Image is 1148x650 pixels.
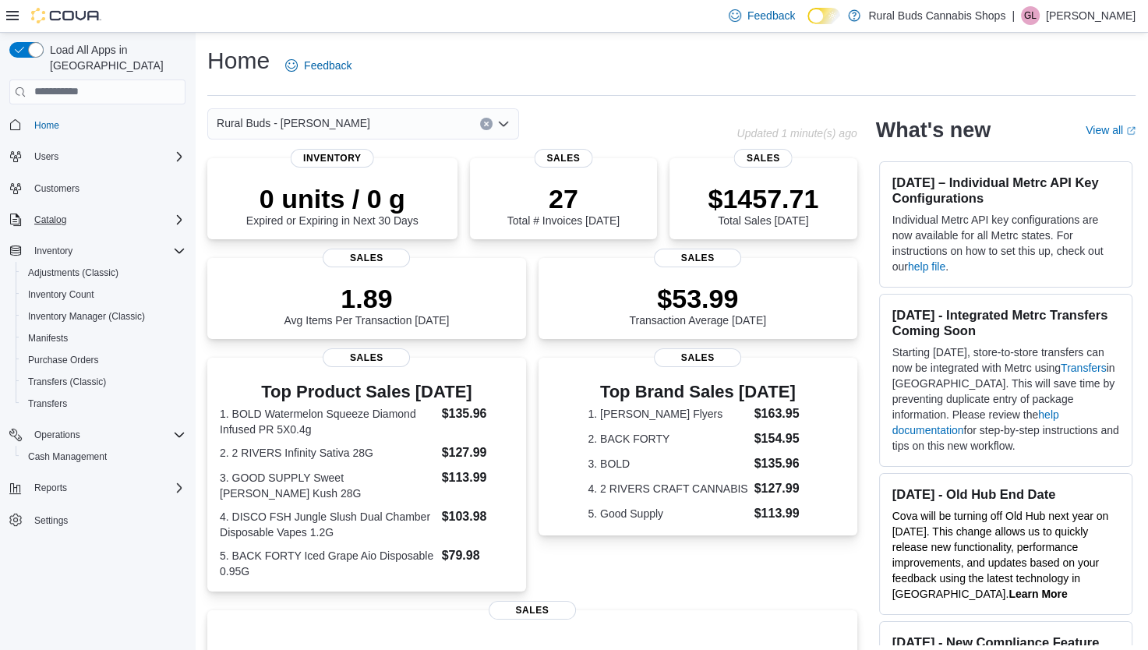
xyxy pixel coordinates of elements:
span: Inventory Count [22,285,185,304]
a: Purchase Orders [22,351,105,369]
span: Inventory Manager (Classic) [22,307,185,326]
span: Settings [34,514,68,527]
a: Transfers [22,394,73,413]
span: Inventory [28,242,185,260]
a: help file [908,260,945,273]
span: Home [28,115,185,135]
span: Customers [34,182,79,195]
dd: $127.99 [754,479,807,498]
button: Manifests [16,327,192,349]
span: Sales [534,149,592,168]
span: Inventory Count [28,288,94,301]
span: Reports [34,482,67,494]
p: $1457.71 [708,183,818,214]
span: Transfers (Classic) [22,373,185,391]
span: Feedback [747,8,795,23]
span: Catalog [34,214,66,226]
span: Operations [28,426,185,444]
button: Inventory Manager (Classic) [16,306,192,327]
button: Inventory [28,242,79,260]
button: Cash Management [16,446,192,468]
span: Settings [28,510,185,529]
p: | [1012,6,1015,25]
span: Cash Management [28,450,107,463]
dt: 1. BOLD Watermelon Squeeze Diamond Infused PR 5X0.4g [220,406,436,437]
span: Sales [734,149,793,168]
button: Reports [28,479,73,497]
p: Updated 1 minute(s) ago [736,127,857,140]
span: GL [1024,6,1037,25]
a: Home [28,116,65,135]
span: Adjustments (Classic) [28,267,118,279]
dd: $113.99 [754,504,807,523]
span: Sales [489,601,576,620]
dt: 5. BACK FORTY Iced Grape Aio Disposable 0.95G [220,548,436,579]
button: Users [28,147,65,166]
span: Home [34,119,59,132]
a: help documentation [892,408,1059,436]
span: Catalog [28,210,185,229]
a: Cash Management [22,447,113,466]
span: Sales [323,249,410,267]
dt: 2. BACK FORTY [588,431,747,447]
dt: 1. [PERSON_NAME] Flyers [588,406,747,422]
span: Feedback [304,58,351,73]
a: Customers [28,179,86,198]
span: Inventory [291,149,374,168]
nav: Complex example [9,108,185,572]
a: Transfers [1061,362,1107,374]
dd: $79.98 [442,546,514,565]
button: Reports [3,477,192,499]
a: Inventory Manager (Classic) [22,307,151,326]
svg: External link [1126,126,1136,136]
button: Users [3,146,192,168]
span: Sales [323,348,410,367]
button: Operations [3,424,192,446]
p: Individual Metrc API key configurations are now available for all Metrc states. For instructions ... [892,212,1119,274]
p: [PERSON_NAME] [1046,6,1136,25]
h2: What's new [876,118,991,143]
h3: [DATE] - Old Hub End Date [892,486,1119,502]
span: Inventory [34,245,72,257]
h3: [DATE] - Integrated Metrc Transfers Coming Soon [892,307,1119,338]
a: Settings [28,511,74,530]
a: Feedback [279,50,358,81]
button: Transfers (Classic) [16,371,192,393]
span: Rural Buds - [PERSON_NAME] [217,114,370,132]
button: Inventory Count [16,284,192,306]
span: Load All Apps in [GEOGRAPHIC_DATA] [44,42,185,73]
dt: 4. 2 RIVERS CRAFT CANNABIS [588,481,747,496]
dt: 4. DISCO FSH Jungle Slush Dual Chamber Disposable Vapes 1.2G [220,509,436,540]
h3: [DATE] – Individual Metrc API Key Configurations [892,175,1119,206]
dd: $135.96 [754,454,807,473]
a: Inventory Count [22,285,101,304]
span: Purchase Orders [28,354,99,366]
span: Users [34,150,58,163]
span: Manifests [22,329,185,348]
button: Adjustments (Classic) [16,262,192,284]
span: Cova will be turning off Old Hub next year on [DATE]. This change allows us to quickly release ne... [892,510,1109,600]
h3: Top Brand Sales [DATE] [588,383,807,401]
h3: Top Product Sales [DATE] [220,383,514,401]
span: Users [28,147,185,166]
div: Total # Invoices [DATE] [507,183,620,227]
dd: $127.99 [442,443,514,462]
input: Dark Mode [807,8,840,24]
img: Cova [31,8,101,23]
span: Manifests [28,332,68,344]
a: View allExternal link [1086,124,1136,136]
button: Catalog [28,210,72,229]
button: Operations [28,426,87,444]
a: Learn More [1008,588,1067,600]
span: Sales [654,249,741,267]
span: Purchase Orders [22,351,185,369]
span: Transfers [22,394,185,413]
h1: Home [207,45,270,76]
p: 0 units / 0 g [246,183,419,214]
span: Transfers [28,397,67,410]
button: Inventory [3,240,192,262]
span: Dark Mode [807,24,808,25]
p: Rural Buds Cannabis Shops [868,6,1005,25]
button: Purchase Orders [16,349,192,371]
